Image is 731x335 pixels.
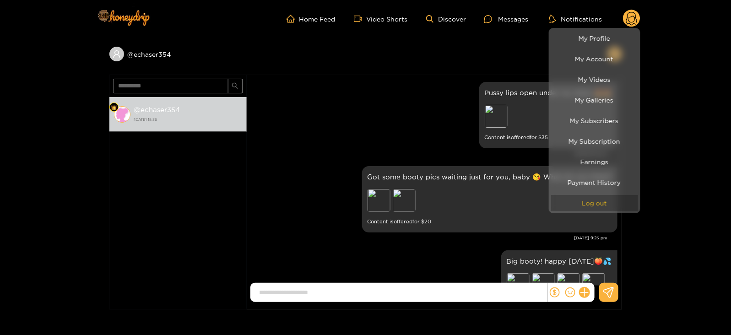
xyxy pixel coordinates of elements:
a: My Profile [551,30,638,46]
a: My Videos [551,71,638,87]
a: Payment History [551,174,638,190]
a: My Subscribers [551,113,638,129]
a: My Subscription [551,133,638,149]
a: My Galleries [551,92,638,108]
a: My Account [551,51,638,67]
a: Earnings [551,154,638,170]
button: Log out [551,195,638,211]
